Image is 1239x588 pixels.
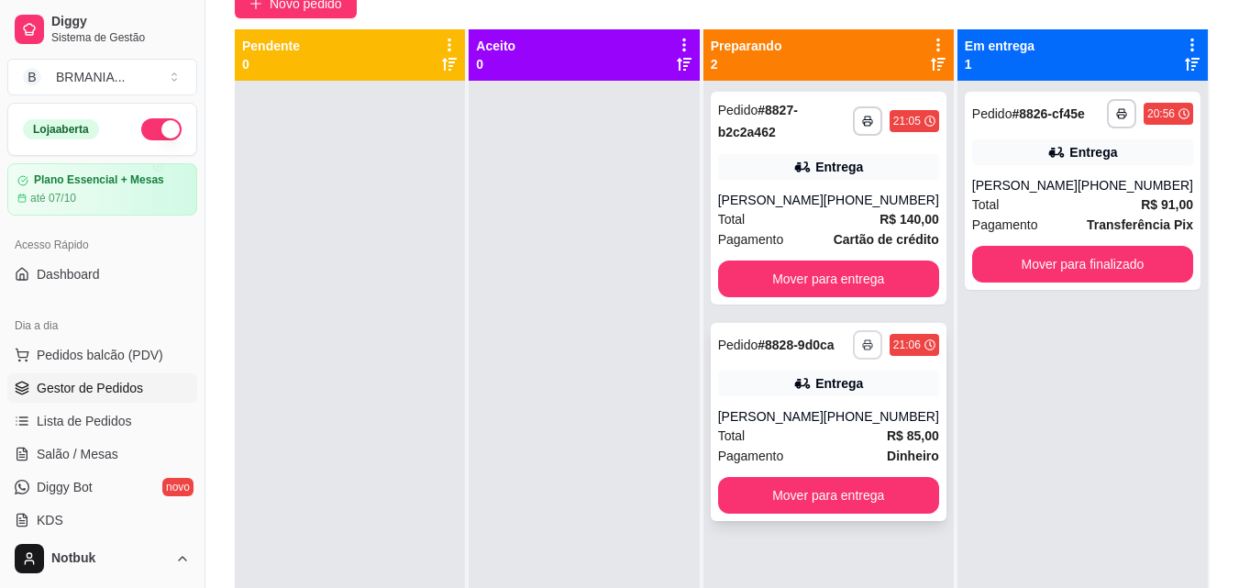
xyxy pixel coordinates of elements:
[893,338,921,352] div: 21:06
[51,30,190,45] span: Sistema de Gestão
[1147,106,1175,121] div: 20:56
[972,194,1000,215] span: Total
[7,59,197,95] button: Select a team
[7,163,197,216] a: Plano Essencial + Mesasaté 07/10
[718,261,939,297] button: Mover para entrega
[718,426,746,446] span: Total
[23,68,41,86] span: B
[718,191,824,209] div: [PERSON_NAME]
[23,119,99,139] div: Loja aberta
[965,55,1034,73] p: 1
[7,472,197,502] a: Diggy Botnovo
[972,106,1012,121] span: Pedido
[37,478,93,496] span: Diggy Bot
[56,68,125,86] div: BRMANIA ...
[37,346,163,364] span: Pedidos balcão (PDV)
[824,407,939,426] div: [PHONE_NUMBER]
[7,537,197,581] button: Notbuk
[972,246,1193,283] button: Mover para finalizado
[718,103,798,139] strong: # 8827-b2c2a462
[7,340,197,370] button: Pedidos balcão (PDV)
[1087,217,1193,232] strong: Transferência Pix
[887,428,939,443] strong: R$ 85,00
[887,449,939,463] strong: Dinheiro
[718,407,824,426] div: [PERSON_NAME]
[1012,106,1084,121] strong: # 8826-cf45e
[476,37,515,55] p: Aceito
[7,311,197,340] div: Dia a dia
[834,232,939,247] strong: Cartão de crédito
[893,114,921,128] div: 21:05
[7,373,197,403] a: Gestor de Pedidos
[972,215,1038,235] span: Pagamento
[718,229,784,250] span: Pagamento
[476,55,515,73] p: 0
[34,173,164,187] article: Plano Essencial + Mesas
[718,477,939,514] button: Mover para entrega
[815,158,863,176] div: Entrega
[718,209,746,229] span: Total
[242,37,300,55] p: Pendente
[51,14,190,30] span: Diggy
[972,176,1078,194] div: [PERSON_NAME]
[965,37,1034,55] p: Em entrega
[718,446,784,466] span: Pagamento
[1069,143,1117,161] div: Entrega
[815,374,863,393] div: Entrega
[1141,197,1193,212] strong: R$ 91,00
[7,260,197,289] a: Dashboard
[711,37,782,55] p: Preparando
[7,406,197,436] a: Lista de Pedidos
[37,445,118,463] span: Salão / Mesas
[7,439,197,469] a: Salão / Mesas
[37,412,132,430] span: Lista de Pedidos
[879,212,939,227] strong: R$ 140,00
[37,379,143,397] span: Gestor de Pedidos
[7,230,197,260] div: Acesso Rápido
[758,338,834,352] strong: # 8828-9d0ca
[1078,176,1193,194] div: [PHONE_NUMBER]
[711,55,782,73] p: 2
[51,550,168,567] span: Notbuk
[242,55,300,73] p: 0
[824,191,939,209] div: [PHONE_NUMBER]
[7,7,197,51] a: DiggySistema de Gestão
[37,511,63,529] span: KDS
[141,118,182,140] button: Alterar Status
[30,191,76,205] article: até 07/10
[718,338,758,352] span: Pedido
[7,505,197,535] a: KDS
[37,265,100,283] span: Dashboard
[718,103,758,117] span: Pedido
